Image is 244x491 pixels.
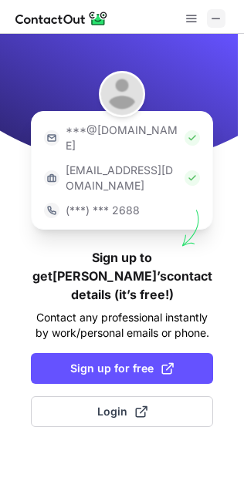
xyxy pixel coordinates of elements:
button: Login [31,396,213,427]
h1: Sign up to get [PERSON_NAME]’s contact details (it’s free!) [31,248,213,304]
button: Sign up for free [31,353,213,384]
p: Contact any professional instantly by work/personal emails or phone. [31,310,213,341]
img: https://contactout.com/extension/app/static/media/login-work-icon.638a5007170bc45168077fde17b29a1... [44,170,59,186]
img: https://contactout.com/extension/app/static/media/login-phone-icon.bacfcb865e29de816d437549d7f4cb... [44,203,59,218]
img: ContactOut v5.3.10 [15,9,108,28]
img: Doris Deleon [99,71,145,117]
span: Sign up for free [70,361,174,376]
span: Login [97,404,147,419]
img: https://contactout.com/extension/app/static/media/login-email-icon.f64bce713bb5cd1896fef81aa7b14a... [44,130,59,146]
p: [EMAIL_ADDRESS][DOMAIN_NAME] [66,163,178,193]
img: Check Icon [185,130,200,146]
p: ***@[DOMAIN_NAME] [66,123,178,153]
img: Check Icon [185,170,200,186]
